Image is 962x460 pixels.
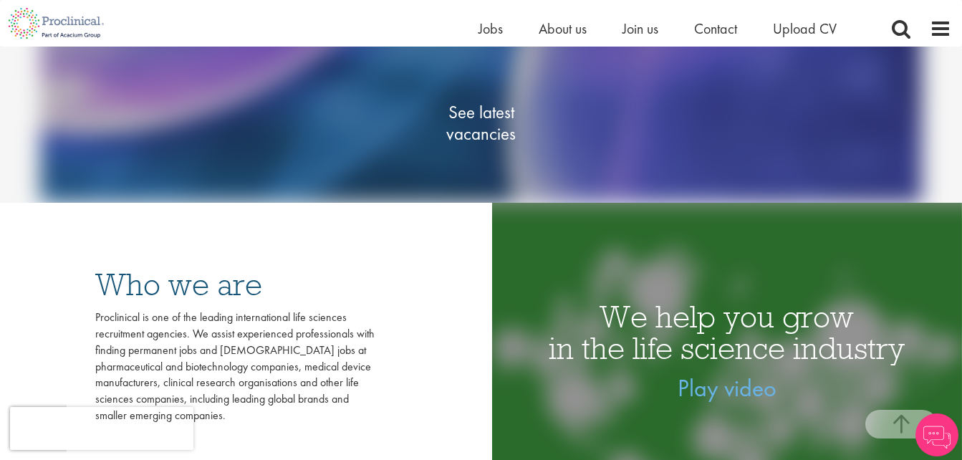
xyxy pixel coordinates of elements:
div: Proclinical is one of the leading international life sciences recruitment agencies. We assist exp... [95,310,375,424]
a: Play video [678,373,776,403]
a: About us [539,19,587,38]
a: Jobs [478,19,503,38]
a: See latestvacancies [410,44,553,202]
h3: Who we are [95,269,375,300]
a: Join us [622,19,658,38]
span: See latest vacancies [410,102,553,145]
a: Upload CV [773,19,837,38]
iframe: reCAPTCHA [10,407,193,450]
a: Contact [694,19,737,38]
img: Chatbot [915,413,958,456]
